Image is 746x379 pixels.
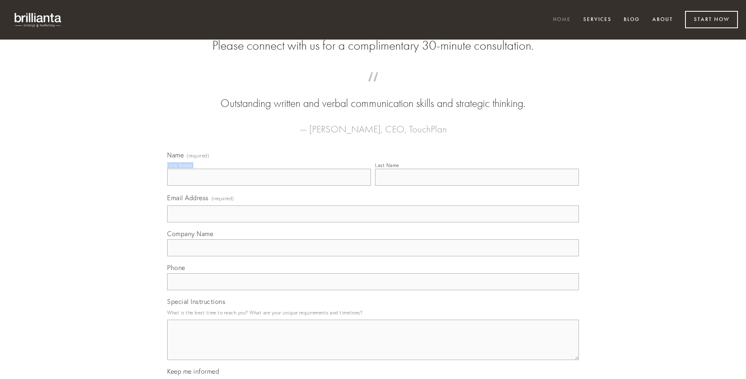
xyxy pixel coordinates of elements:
[167,367,219,375] span: Keep me informed
[186,153,209,158] span: (required)
[167,264,185,272] span: Phone
[548,13,576,27] a: Home
[647,13,678,27] a: About
[685,11,738,28] a: Start Now
[212,193,234,204] span: (required)
[618,13,645,27] a: Blog
[180,111,566,137] figcaption: — [PERSON_NAME], CEO, TouchPlan
[167,194,209,202] span: Email Address
[375,162,399,168] div: Last Name
[167,162,192,168] div: First Name
[578,13,617,27] a: Services
[180,80,566,111] blockquote: Outstanding written and verbal communication skills and strategic thinking.
[167,297,225,306] span: Special Instructions
[8,8,69,31] img: brillianta - research, strategy, marketing
[180,80,566,96] span: “
[167,38,579,53] h2: Please connect with us for a complimentary 30-minute consultation.
[167,230,213,238] span: Company Name
[167,307,579,318] p: What is the best time to reach you? What are your unique requirements and timelines?
[167,151,184,159] span: Name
